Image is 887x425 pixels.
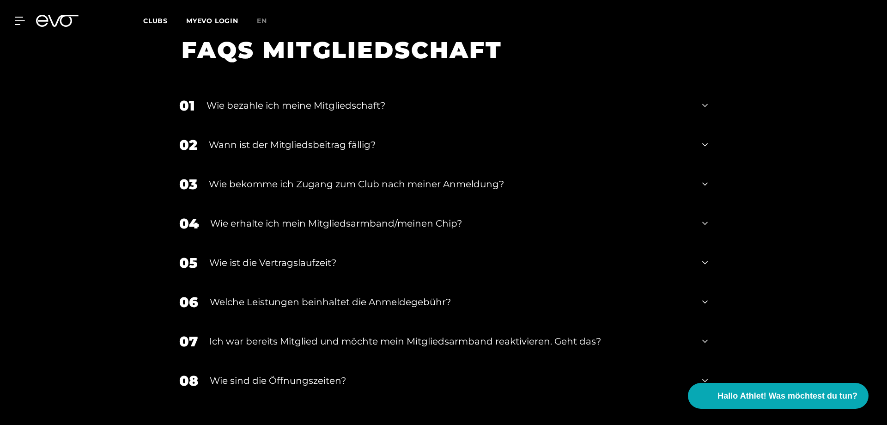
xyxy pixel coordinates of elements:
[257,17,267,25] span: en
[186,17,238,25] a: MYEVO LOGIN
[179,135,197,155] div: 02
[210,216,691,230] div: Wie erhalte ich mein Mitgliedsarmband/meinen Chip?
[179,370,198,391] div: 08
[179,292,198,313] div: 06
[179,253,198,273] div: 05
[182,35,694,65] h1: FAQS MITGLIEDSCHAFT
[717,390,857,402] span: Hallo Athlet! Was möchtest du tun?
[209,138,691,152] div: Wann ist der Mitgliedsbeitrag fällig?
[209,177,691,191] div: Wie bekomme ich Zugang zum Club nach meiner Anmeldung?
[209,256,691,270] div: Wie ist die Vertragslaufzeit?
[257,16,278,26] a: en
[143,16,186,25] a: Clubs
[179,95,195,116] div: 01
[143,17,168,25] span: Clubs
[688,383,869,409] button: Hallo Athlet! Was möchtest du tun?
[207,99,691,112] div: Wie bezahle ich meine Mitgliedschaft?
[179,174,197,195] div: 03
[210,374,691,388] div: Wie sind die Öffnungszeiten?
[210,295,691,309] div: Welche Leistungen beinhaltet die Anmeldegebühr?
[179,213,199,234] div: 04
[179,331,198,352] div: 07
[209,334,691,348] div: Ich war bereits Mitglied und möchte mein Mitgliedsarmband reaktivieren. Geht das?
